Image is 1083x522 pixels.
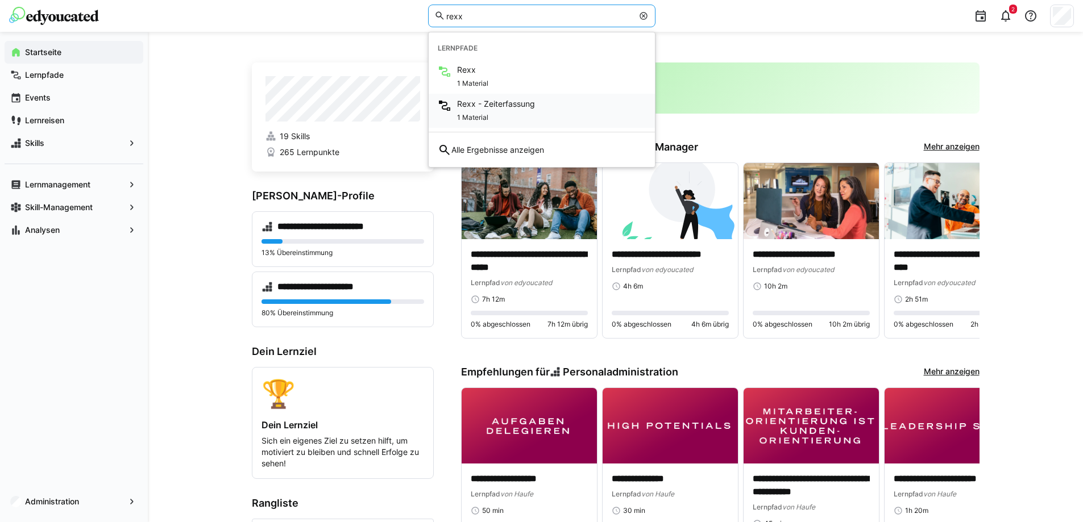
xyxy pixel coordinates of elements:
h4: Dein Lernziel [262,419,424,431]
h3: Rangliste [252,497,434,510]
p: 80% Übereinstimmung [262,308,424,318]
span: von Haufe [500,490,533,498]
span: 30 min [623,506,645,515]
span: Rexx [457,64,488,76]
span: 0% abgeschlossen [753,320,812,329]
input: Skills und Lernpfade durchsuchen… [445,11,633,21]
span: 1 Material [457,79,488,88]
span: Personaladministration [563,366,678,378]
span: 4h 6m übrig [691,320,729,329]
span: von edyoucated [641,265,693,274]
span: 0% abgeschlossen [471,320,530,329]
span: von edyoucated [782,265,834,274]
img: image [603,388,738,464]
h3: Dein Lernziel [252,345,434,358]
span: 7h 12m übrig [547,320,588,329]
h3: Empfehlungen für [461,366,679,378]
span: von Haufe [923,490,956,498]
span: 7h 12m [482,295,505,304]
span: 0% abgeschlossen [894,320,953,329]
a: Mehr anzeigen [924,141,980,153]
span: Lernpfad [753,265,782,274]
h3: [PERSON_NAME] [470,72,970,84]
span: von edyoucated [923,278,975,287]
span: von Haufe [782,503,815,511]
div: 🏆 [262,377,424,410]
span: 0% abgeschlossen [612,320,671,329]
img: image [462,163,597,239]
span: Lernpfad [612,490,641,498]
img: image [603,163,738,239]
span: 265 Lernpunkte [280,147,339,158]
span: 10h 2m übrig [829,320,870,329]
a: Mehr anzeigen [924,366,980,378]
span: 1h 20m [905,506,928,515]
span: 2h 51m [905,295,928,304]
img: image [885,388,1020,464]
span: Alle Ergebnisse anzeigen [451,144,544,156]
span: 4h 6m [623,282,643,291]
span: Lernpfad [753,503,782,511]
span: Lernpfad [894,490,923,498]
span: 50 min [482,506,504,515]
span: Rexx - Zeiterfassung [457,98,535,110]
p: Sich ein eigenes Ziel zu setzen hilft, um motiviert zu bleiben und schnell Erfolge zu sehen! [262,435,424,469]
p: 13% Übereinstimmung [262,248,424,257]
img: image [885,163,1020,239]
p: √ Keine anstehenden Aufgaben [470,93,970,105]
div: Lernpfade [429,37,655,60]
span: von Haufe [641,490,674,498]
a: 19 Skills [265,131,420,142]
img: image [462,388,597,464]
img: image [744,163,879,239]
span: Lernpfad [471,490,500,498]
span: Lernpfad [894,278,923,287]
span: Lernpfad [471,278,500,287]
img: image [744,388,879,464]
span: von edyoucated [500,278,552,287]
span: 2 [1011,6,1015,12]
span: 2h 51m übrig [970,320,1011,329]
span: Lernpfad [612,265,641,274]
h3: [PERSON_NAME]-Profile [252,190,434,202]
span: 19 Skills [280,131,310,142]
span: 1 Material [457,113,488,122]
span: 10h 2m [764,282,787,291]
